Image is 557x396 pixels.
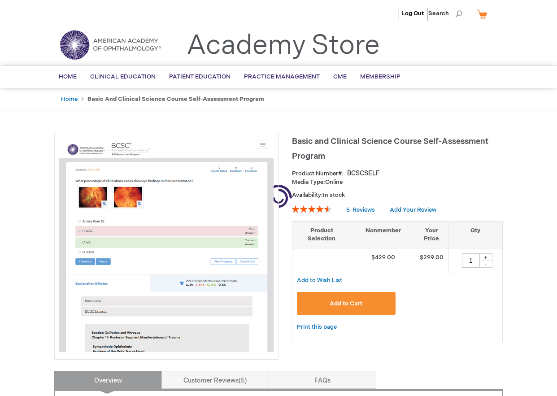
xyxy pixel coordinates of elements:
[161,371,269,389] a: Customer Reviews5
[59,73,77,80] span: Home
[292,178,325,186] strong: Media Type:
[297,277,342,284] span: Add to Wish List
[479,261,492,268] div: -
[292,191,503,200] p: Availability:
[401,10,424,17] a: Log Out
[292,221,351,248] th: Product Selection
[323,191,345,199] span: In stock
[292,205,331,213] div: 92%
[297,292,396,315] button: Add to Cart
[448,221,502,248] th: Qty
[347,169,380,178] div: BCSCSELF
[415,221,448,248] th: Your Price
[269,371,376,389] a: FAQs
[415,248,448,273] td: $299.00
[292,137,488,161] span: Basic and Clinical Science Course Self-Assessment Program
[333,73,347,80] span: CME
[59,138,274,352] img: Basic and Clinical Science Course Self-Assessment Program
[87,96,264,103] strong: Basic and Clinical Science Course Self-Assessment Program
[351,221,415,248] th: Nonmember
[187,30,380,62] a: Academy Store
[346,206,376,213] a: 5 Reviews
[360,73,400,80] span: Membership
[346,206,350,213] span: 5
[292,170,344,177] strong: Product Number
[479,253,492,261] div: +
[462,253,480,268] input: Qty
[297,322,337,333] a: Print this page
[297,276,342,284] a: Add to Wish List
[292,178,503,187] p: Online
[352,206,375,213] span: Reviews
[428,4,462,22] span: Search
[244,73,320,80] span: Practice Management
[169,73,231,80] span: Patient Education
[61,96,78,103] a: Home
[90,73,156,80] span: Clinical Education
[239,377,247,384] span: 5
[54,371,162,389] a: Overview
[351,248,415,273] td: $429.00
[330,300,362,307] span: Add to Cart
[390,206,436,213] a: Add Your Review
